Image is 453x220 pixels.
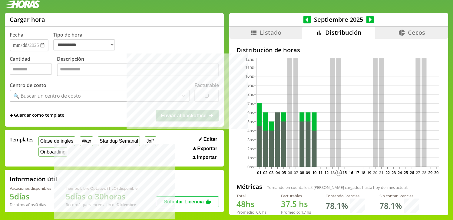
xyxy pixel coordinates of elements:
[57,56,219,78] label: Descripción
[282,170,286,175] text: 05
[294,170,298,175] text: 07
[191,146,219,152] button: Exportar
[203,137,217,142] span: Editar
[355,170,359,175] text: 17
[404,170,408,175] text: 25
[349,170,353,175] text: 16
[80,136,93,146] button: Wax
[373,170,377,175] text: 20
[260,28,281,37] span: Listado
[422,170,426,175] text: 28
[38,136,75,146] button: Clase de ingles
[10,191,51,202] h1: 5 días
[306,170,310,175] text: 09
[326,193,365,199] div: Contando licencias
[236,183,262,191] h2: Métricas
[236,199,246,209] span: 48
[247,128,254,133] tspan: 4hs
[10,31,23,38] label: Fecha
[428,170,432,175] text: 29
[247,137,254,142] tspan: 3hs
[301,209,306,215] span: 4.7
[164,199,204,204] span: Solicitar Licencia
[10,56,57,78] label: Cantidad
[379,170,383,175] text: 21
[117,202,136,207] b: Diciembre
[247,101,254,106] tspan: 7hs
[247,155,254,160] tspan: 1hs
[66,186,137,191] div: Tiempo Libre Optativo (TiLO) disponible
[38,147,67,157] button: Onboarding
[318,170,322,175] text: 11
[145,136,156,146] button: JxP
[247,82,254,88] tspan: 9hs
[98,136,140,146] button: Standup Semanal
[312,170,316,175] text: 10
[245,64,254,70] tspan: 11hs
[267,185,408,190] span: Tomando en cuenta los [PERSON_NAME] cargados hasta hoy del mes actual.
[245,73,254,79] tspan: 10hs
[385,170,389,175] text: 22
[288,170,292,175] text: 06
[342,170,347,175] text: 15
[10,186,51,191] div: Vacaciones disponibles
[53,31,120,51] label: Tipo de hora
[10,112,64,119] span: +Guardar como template
[10,15,45,24] h1: Cargar hora
[10,112,13,119] span: +
[13,92,81,99] div: 🔍 Buscar un centro de costo
[269,170,273,175] text: 03
[330,170,335,175] text: 13
[10,63,52,75] input: Cantidad
[5,0,40,8] img: logotipo
[325,28,362,37] span: Distribución
[281,209,311,215] div: Promedio: hs
[10,175,57,183] h2: Información útil
[247,164,254,170] tspan: 0hs
[236,199,266,209] h1: hs
[245,57,254,62] tspan: 12hs
[156,196,219,207] button: Solicitar Licencia
[247,119,254,124] tspan: 5hs
[392,170,396,175] text: 23
[247,92,254,97] tspan: 8hs
[311,15,366,24] span: Septiembre 2025
[416,170,420,175] text: 27
[408,28,425,37] span: Cecos
[281,193,311,199] div: Facturables
[336,170,341,175] text: 14
[194,82,219,89] label: Facturable
[263,170,267,175] text: 02
[281,199,297,209] span: 37.5
[66,202,137,207] div: Recordá que vencen a fin de
[57,63,219,76] textarea: Descripción
[361,170,365,175] text: 18
[434,170,438,175] text: 30
[247,110,254,115] tspan: 6hs
[10,136,34,143] span: Templates
[247,146,254,151] tspan: 2hs
[275,170,280,175] text: 04
[10,202,51,207] div: De otros años: 0 días
[256,209,261,215] span: 6.0
[197,155,217,160] span: Importar
[324,170,329,175] text: 12
[410,170,414,175] text: 26
[310,185,312,190] span: 8
[281,199,311,209] h1: hs
[300,170,304,175] text: 08
[236,46,441,54] h2: Distribución de horas
[236,193,266,199] div: Total
[53,39,115,50] select: Tipo de hora
[379,200,402,211] h1: 78.1 %
[379,193,419,199] div: Sin contar licencias
[236,209,266,215] div: Promedio: hs
[197,136,219,142] button: Editar
[66,191,137,202] h1: 5 días o 30 horas
[398,170,402,175] text: 24
[367,170,371,175] text: 19
[326,200,348,211] h1: 78.1 %
[10,82,46,89] label: Centro de costo
[197,146,217,151] span: Exportar
[257,170,261,175] text: 01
